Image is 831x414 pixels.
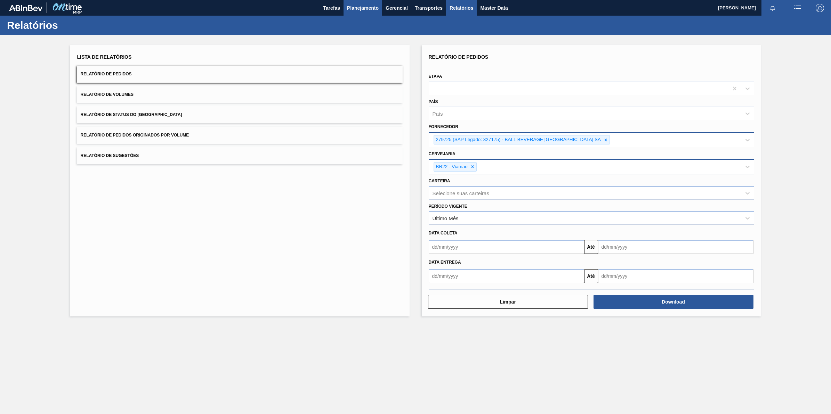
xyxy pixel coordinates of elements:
[584,269,598,283] button: Até
[415,4,443,12] span: Transportes
[433,215,459,221] div: Último Mês
[77,66,403,83] button: Relatório de Pedidos
[77,54,132,60] span: Lista de Relatórios
[77,147,403,164] button: Relatório de Sugestões
[429,54,489,60] span: Relatório de Pedidos
[429,269,584,283] input: dd/mm/yyyy
[77,86,403,103] button: Relatório de Volumes
[584,240,598,254] button: Até
[7,21,130,29] h1: Relatórios
[429,179,450,183] label: Carteira
[429,231,458,235] span: Data coleta
[81,133,189,138] span: Relatório de Pedidos Originados por Volume
[429,124,458,129] label: Fornecedor
[433,111,443,117] div: País
[594,295,753,309] button: Download
[598,240,753,254] input: dd/mm/yyyy
[429,204,467,209] label: Período Vigente
[793,4,802,12] img: userActions
[433,190,489,196] div: Selecione suas carteiras
[347,4,379,12] span: Planejamento
[429,151,455,156] label: Cervejaria
[81,92,134,97] span: Relatório de Volumes
[434,135,602,144] div: 279725 (SAP Legado: 327175) - BALL BEVERAGE [GEOGRAPHIC_DATA] SA
[429,99,438,104] label: País
[81,72,132,76] span: Relatório de Pedidos
[598,269,753,283] input: dd/mm/yyyy
[816,4,824,12] img: Logout
[429,74,442,79] label: Etapa
[761,3,784,13] button: Notificações
[429,240,584,254] input: dd/mm/yyyy
[81,112,182,117] span: Relatório de Status do [GEOGRAPHIC_DATA]
[429,260,461,265] span: Data entrega
[77,106,403,123] button: Relatório de Status do [GEOGRAPHIC_DATA]
[428,295,588,309] button: Limpar
[9,5,42,11] img: TNhmsLtSVTkK8tSr43FrP2fwEKptu5GPRR3wAAAABJRU5ErkJggg==
[323,4,340,12] span: Tarefas
[450,4,473,12] span: Relatórios
[386,4,408,12] span: Gerencial
[480,4,508,12] span: Master Data
[77,127,403,144] button: Relatório de Pedidos Originados por Volume
[81,153,139,158] span: Relatório de Sugestões
[434,163,469,171] div: BR22 - Viamão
